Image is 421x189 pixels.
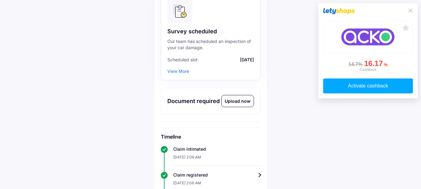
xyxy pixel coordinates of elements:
span: Scheduled slot: [167,57,199,62]
div: Document required [167,97,220,105]
div: View More [167,69,189,74]
div: Claim intimated [173,146,261,152]
div: [DATE] 2:06 AM [173,152,261,166]
div: Upload now [222,95,254,107]
span: [DATE] [200,57,254,62]
div: Our team has scheduled an inspection of your car damage. [167,38,254,51]
div: Claim registered [173,172,261,178]
h6: Timeline [161,134,261,140]
div: Survey scheduled [167,28,254,35]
